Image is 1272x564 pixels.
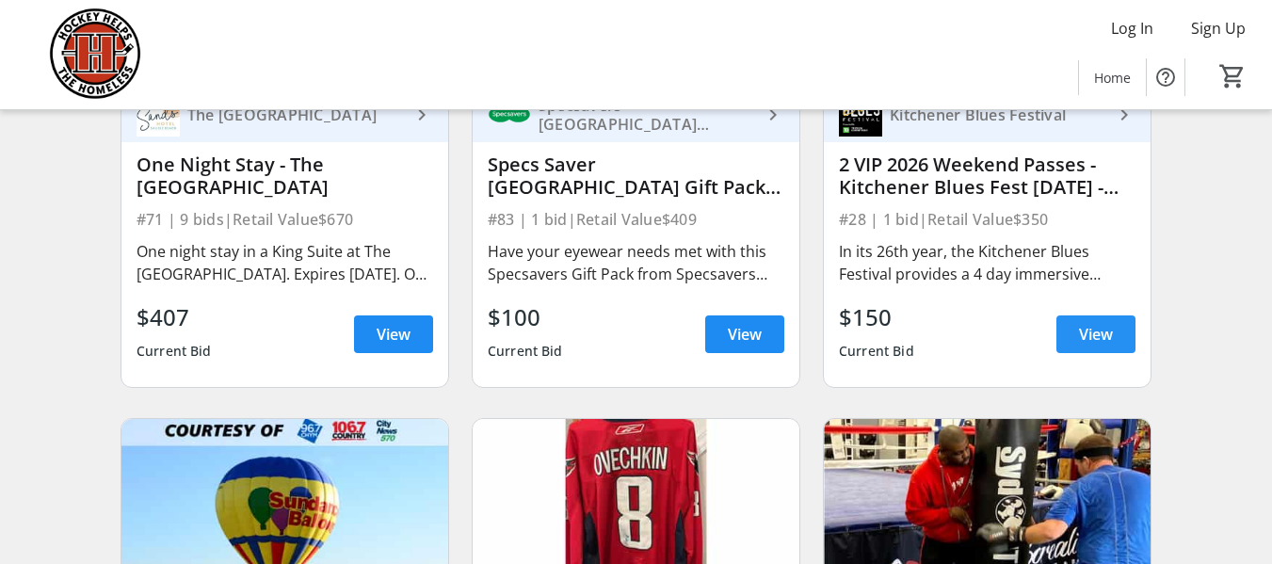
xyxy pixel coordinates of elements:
a: View [354,315,433,353]
div: Current Bid [839,334,914,368]
mat-icon: keyboard_arrow_right [411,104,433,126]
div: #83 | 1 bid | Retail Value $409 [488,206,784,233]
span: Home [1094,68,1131,88]
div: Have your eyewear needs met with this Specsavers Gift Pack from Specsavers [GEOGRAPHIC_DATA] valu... [488,240,784,285]
span: Log In [1111,17,1153,40]
img: The Sands Hotel Sauble Beach [137,93,180,137]
div: $407 [137,300,212,334]
img: Hockey Helps the Homeless's Logo [11,8,179,102]
div: #28 | 1 bid | Retail Value $350 [839,206,1135,233]
div: One night stay in a King Suite at The [GEOGRAPHIC_DATA]. Expires [DATE]. Our waterfront hotel ove... [137,240,433,285]
span: Sign Up [1191,17,1246,40]
div: $150 [839,300,914,334]
div: $100 [488,300,563,334]
img: Specsavers Fairview Park Mall Kitchener [488,93,531,137]
mat-icon: keyboard_arrow_right [762,104,784,126]
span: View [728,323,762,346]
img: Kitchener Blues Festival [839,93,882,137]
div: Current Bid [488,334,563,368]
a: The Sands Hotel Sauble BeachThe [GEOGRAPHIC_DATA] [121,89,448,142]
div: #71 | 9 bids | Retail Value $670 [137,206,433,233]
a: View [1056,315,1135,353]
span: View [1079,323,1113,346]
mat-icon: keyboard_arrow_right [1113,104,1135,126]
div: Kitchener Blues Festival [882,105,1113,124]
a: View [705,315,784,353]
div: 2 VIP 2026 Weekend Passes - Kitchener Blues Fest [DATE] - [DATE] [839,153,1135,199]
a: Kitchener Blues FestivalKitchener Blues Festival [824,89,1151,142]
button: Log In [1096,13,1168,43]
div: Specs Saver [GEOGRAPHIC_DATA] Gift Pack - $349 Gift Card & Eye Wear Accessories [488,153,784,199]
a: Home [1079,60,1146,95]
span: View [377,323,411,346]
div: Current Bid [137,334,212,368]
div: In its 26th year, the Kitchener Blues Festival provides a 4 day immersive musical experience begi... [839,240,1135,285]
a: Specsavers Fairview Park Mall KitchenerSpecsavers [GEOGRAPHIC_DATA] Kitchener [473,89,799,142]
div: One Night Stay - The [GEOGRAPHIC_DATA] [137,153,433,199]
button: Help [1147,58,1184,96]
button: Sign Up [1176,13,1261,43]
div: Specsavers [GEOGRAPHIC_DATA] Kitchener [531,96,762,134]
button: Cart [1216,59,1249,93]
div: The [GEOGRAPHIC_DATA] [180,105,411,124]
